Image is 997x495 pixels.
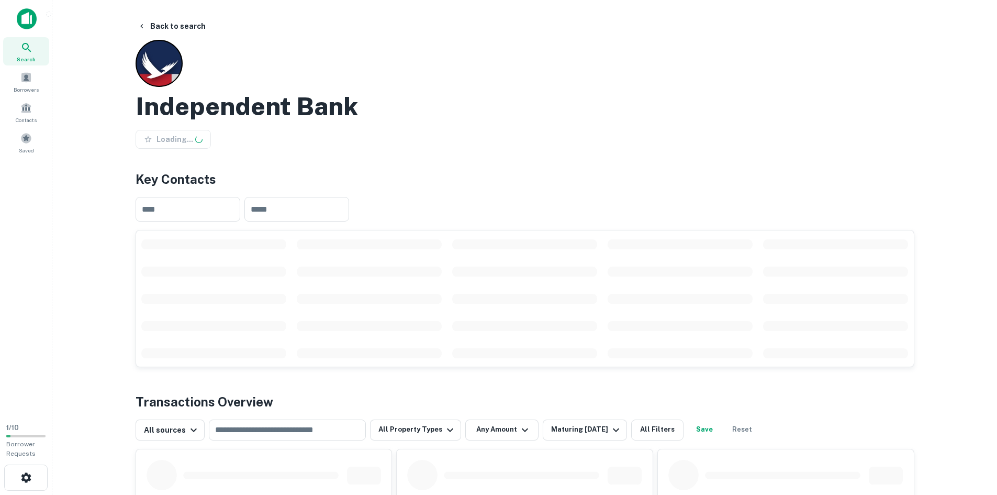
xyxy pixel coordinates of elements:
[144,424,200,436] div: All sources
[6,441,36,457] span: Borrower Requests
[19,146,34,155] span: Saved
[945,411,997,461] iframe: Chat Widget
[136,230,914,367] div: scrollable content
[631,420,684,441] button: All Filters
[551,424,622,436] div: Maturing [DATE]
[136,170,914,189] h4: Key Contacts
[688,420,721,441] button: Save your search to get updates of matches that match your search criteria.
[136,91,358,122] h2: Independent Bank
[136,420,205,441] button: All sources
[17,8,37,29] img: capitalize-icon.png
[3,128,49,157] a: Saved
[17,55,36,63] span: Search
[3,68,49,96] a: Borrowers
[370,420,461,441] button: All Property Types
[725,420,759,441] button: Reset
[543,420,627,441] button: Maturing [DATE]
[6,424,19,432] span: 1 / 10
[16,116,37,124] span: Contacts
[136,392,273,411] h4: Transactions Overview
[465,420,539,441] button: Any Amount
[133,17,210,36] button: Back to search
[3,98,49,126] a: Contacts
[3,37,49,65] a: Search
[14,85,39,94] span: Borrowers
